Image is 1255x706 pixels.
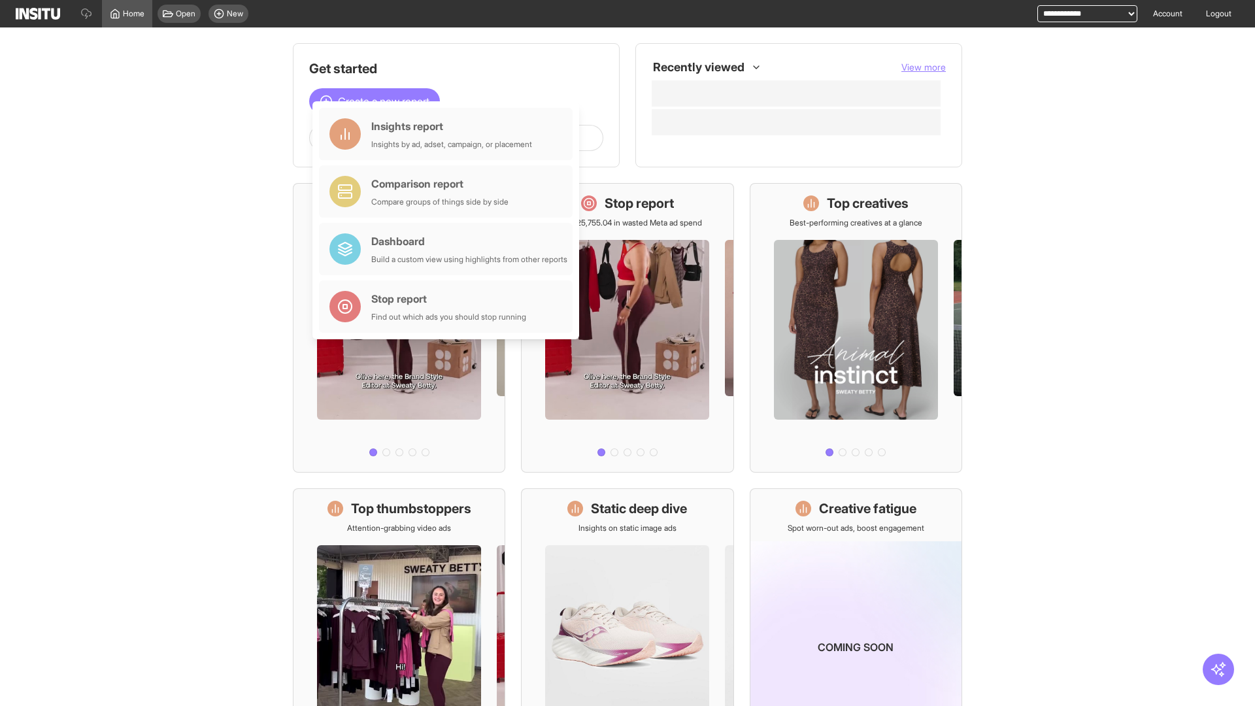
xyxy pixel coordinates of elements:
h1: Top thumbstoppers [351,499,471,518]
div: Insights report [371,118,532,134]
p: Insights on static image ads [578,523,677,533]
h1: Get started [309,59,603,78]
h1: Static deep dive [591,499,687,518]
div: Comparison report [371,176,509,192]
a: What's live nowSee all active ads instantly [293,183,505,473]
div: Build a custom view using highlights from other reports [371,254,567,265]
span: New [227,8,243,19]
span: Home [123,8,144,19]
div: Insights by ad, adset, campaign, or placement [371,139,532,150]
span: Open [176,8,195,19]
div: Compare groups of things side by side [371,197,509,207]
a: Stop reportSave £25,755.04 in wasted Meta ad spend [521,183,733,473]
p: Save £25,755.04 in wasted Meta ad spend [553,218,702,228]
img: Logo [16,8,60,20]
div: Find out which ads you should stop running [371,312,526,322]
a: Top creativesBest-performing creatives at a glance [750,183,962,473]
span: View more [901,61,946,73]
div: Dashboard [371,233,567,249]
div: Stop report [371,291,526,307]
button: Create a new report [309,88,440,114]
span: Create a new report [338,93,429,109]
p: Best-performing creatives at a glance [790,218,922,228]
h1: Stop report [605,194,674,212]
h1: Top creatives [827,194,909,212]
button: View more [901,61,946,74]
p: Attention-grabbing video ads [347,523,451,533]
